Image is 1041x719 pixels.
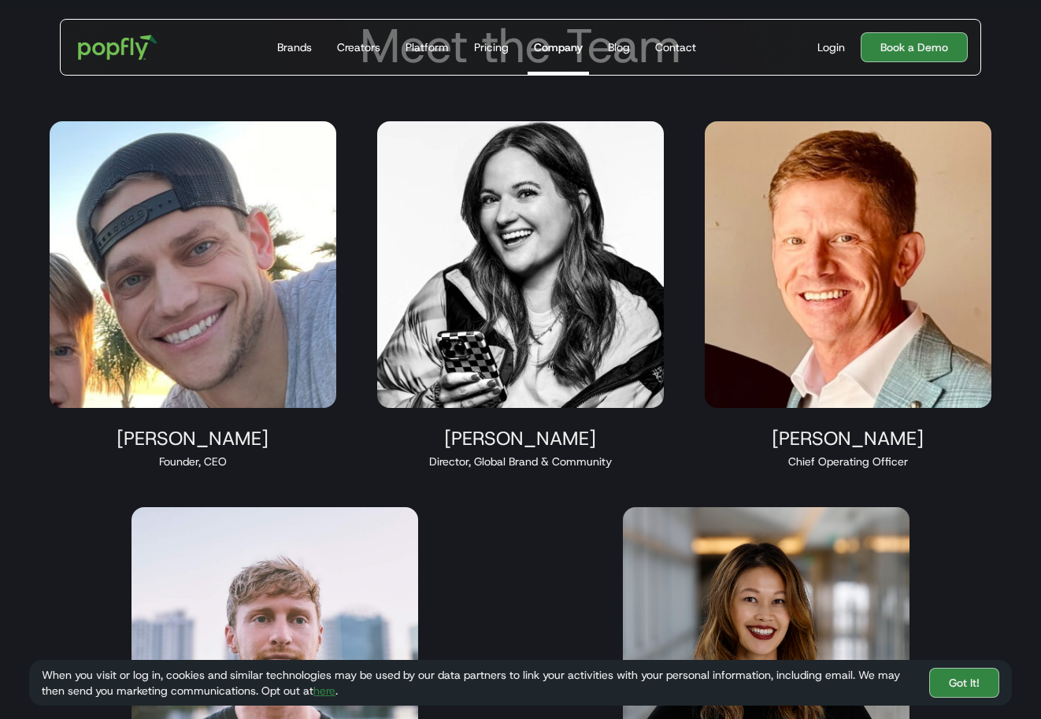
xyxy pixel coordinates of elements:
[705,454,991,469] div: Chief Operating Officer
[811,39,851,55] a: Login
[277,39,312,55] div: Brands
[406,39,449,55] div: Platform
[655,39,696,55] div: Contact
[50,454,336,469] div: Founder, CEO
[474,39,509,55] div: Pricing
[271,20,318,75] a: Brands
[861,32,968,62] a: Book a Demo
[608,39,630,55] div: Blog
[468,20,515,75] a: Pricing
[337,39,380,55] div: Creators
[42,667,917,699] div: When you visit or log in, cookies and similar technologies may be used by our data partners to li...
[534,39,583,55] div: Company
[331,20,387,75] a: Creators
[50,427,336,450] div: [PERSON_NAME]
[929,668,999,698] a: Got It!
[602,20,636,75] a: Blog
[313,684,335,698] a: here
[29,17,1012,74] h2: Meet the Team
[705,427,991,450] div: [PERSON_NAME]
[528,20,589,75] a: Company
[377,454,664,469] div: Director, Global Brand & Community
[67,24,169,71] a: home
[399,20,455,75] a: Platform
[377,427,664,450] div: [PERSON_NAME]
[649,20,702,75] a: Contact
[817,39,845,55] div: Login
